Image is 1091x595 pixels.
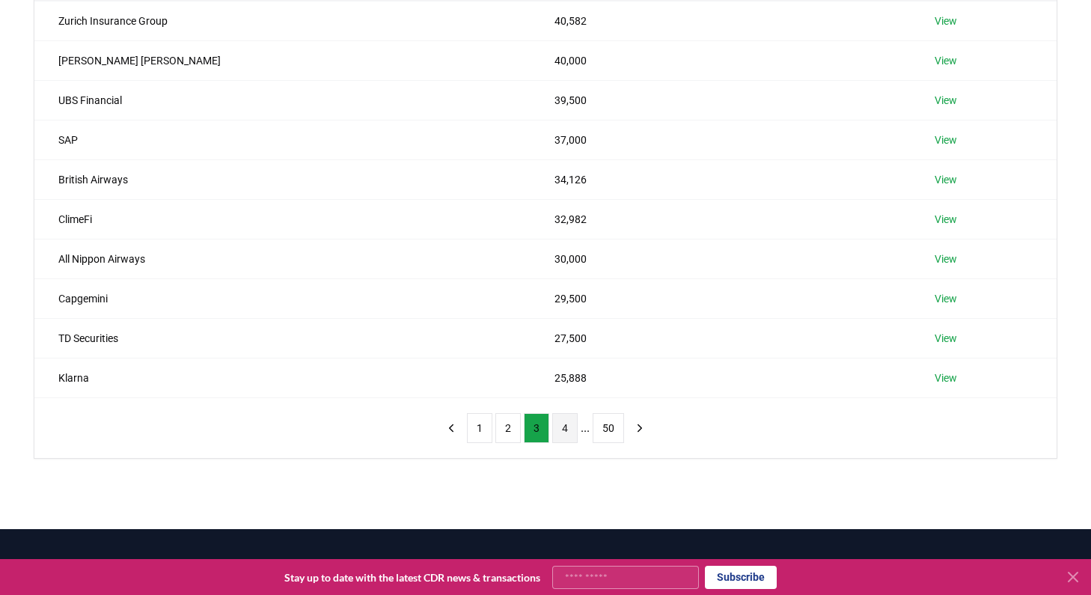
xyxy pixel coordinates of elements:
td: 29,500 [531,278,911,318]
a: View [935,13,957,28]
td: SAP [34,120,531,159]
a: View [935,93,957,108]
button: 1 [467,413,492,443]
td: 40,582 [531,1,911,40]
a: View [935,251,957,266]
a: View [935,172,957,187]
button: 2 [495,413,521,443]
a: View [935,331,957,346]
td: British Airways [34,159,531,199]
td: Klarna [34,358,531,397]
td: Capgemini [34,278,531,318]
li: ... [581,419,590,437]
td: 39,500 [531,80,911,120]
td: 32,982 [531,199,911,239]
td: 30,000 [531,239,911,278]
td: 37,000 [531,120,911,159]
a: View [935,370,957,385]
td: Zurich Insurance Group [34,1,531,40]
button: 4 [552,413,578,443]
a: View [935,291,957,306]
td: UBS Financial [34,80,531,120]
td: 34,126 [531,159,911,199]
td: 25,888 [531,358,911,397]
td: TD Securities [34,318,531,358]
td: All Nippon Airways [34,239,531,278]
button: previous page [438,413,464,443]
a: View [935,132,957,147]
p: [DOMAIN_NAME] [34,556,260,577]
a: View [935,53,957,68]
a: Leaderboards [320,556,545,574]
td: [PERSON_NAME] [PERSON_NAME] [34,40,531,80]
a: View [935,212,957,227]
button: next page [627,413,653,443]
button: 3 [524,413,549,443]
button: 50 [593,413,624,443]
td: 40,000 [531,40,911,80]
td: ClimeFi [34,199,531,239]
td: 27,500 [531,318,911,358]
